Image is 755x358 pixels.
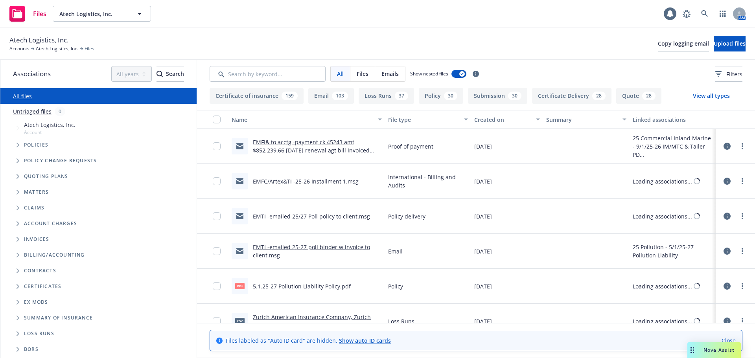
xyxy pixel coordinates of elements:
input: Toggle Row Selected [213,212,221,220]
span: Files labeled as "Auto ID card" are hidden. [226,336,391,345]
span: Account charges [24,221,77,226]
a: EMTI -emailed 25-27 poll binder w invoice to client.msg [253,243,370,259]
button: Certificate of insurance [210,88,304,104]
span: Show nested files [410,70,448,77]
button: SearchSearch [157,66,184,82]
a: Files [6,3,50,25]
a: more [738,316,747,326]
div: Loading associations... [633,177,692,185]
span: Loss Runs [24,331,54,336]
span: All [337,70,344,78]
input: Toggle Row Selected [213,317,221,325]
span: Summary of insurance [24,316,93,320]
input: Toggle Row Selected [213,247,221,255]
button: Nova Assist [687,342,741,358]
span: Certificates [24,284,61,289]
span: Files [85,45,94,52]
div: 30 [444,92,457,100]
span: Associations [13,69,51,79]
span: Nova Assist [703,347,735,353]
button: Created on [471,110,543,129]
a: 5.1.25-27 Pollution Liability Policy.pdf [253,283,351,290]
span: Policy change requests [24,158,97,163]
span: International - Billing and Audits [388,173,468,189]
div: Folder Tree Example [0,247,197,357]
a: Atech Logistics, Inc. [36,45,78,52]
button: Name [228,110,385,129]
span: Files [357,70,368,78]
a: Accounts [9,45,29,52]
div: 37 [395,92,408,100]
span: Upload files [714,40,746,47]
a: Search [697,6,713,22]
button: Email [308,88,354,104]
input: Select all [213,116,221,123]
span: Policy delivery [388,212,425,220]
div: 30 [508,92,521,100]
span: Filters [715,70,742,78]
button: View all types [680,88,742,104]
svg: Search [157,71,163,77]
div: 25 Pollution - 5/1/25-27 Pollution Liability [633,243,713,259]
button: Filters [715,66,742,82]
div: Loading associations... [633,317,692,325]
input: Search by keyword... [210,66,326,82]
a: EMTI -emailed 25/27 Poll policy to client.msg [253,213,370,220]
div: Loading associations... [633,282,692,290]
button: Copy logging email [658,36,709,51]
div: Loading associations... [633,212,692,220]
a: Untriaged files [13,107,52,116]
span: csv [235,318,245,324]
span: Account [24,129,75,136]
button: File type [385,110,471,129]
a: Switch app [715,6,731,22]
a: more [738,281,747,291]
div: 28 [592,92,606,100]
a: Zurich American Insurance Company, Zurich Insurance Group_2021-2025_Atech Logistics, Inc._[DATE] ... [253,313,371,337]
a: more [738,246,747,256]
span: Contracts [24,268,56,273]
div: Drag to move [687,342,697,358]
div: 0 [55,107,65,116]
div: Tree Example [0,119,197,247]
span: Claims [24,206,44,210]
span: Policy [388,282,403,290]
span: Policies [24,143,49,147]
input: Toggle Row Selected [213,177,221,185]
span: Copy logging email [658,40,709,47]
span: [DATE] [474,317,492,325]
span: Proof of payment [388,142,433,151]
span: Ex Mods [24,300,48,305]
div: Linked associations [633,116,713,124]
a: more [738,176,747,186]
span: Email [388,247,403,255]
span: Atech Logistics, Inc. [24,121,75,129]
span: [DATE] [474,212,492,220]
div: Summary [546,116,617,124]
div: 159 [282,92,298,100]
span: Invoices [24,237,50,242]
button: Summary [543,110,629,129]
span: Emails [381,70,399,78]
span: Matters [24,190,49,195]
a: more [738,141,747,151]
a: Close [722,336,736,345]
button: Quote [616,88,661,104]
button: Policy [419,88,463,104]
a: Report a Bug [679,6,694,22]
div: File type [388,116,459,124]
span: [DATE] [474,282,492,290]
div: Created on [474,116,531,124]
button: Loss Runs [359,88,414,104]
span: Loss Runs [388,317,414,325]
a: EMFI& to acctg -payment ck 45243 amt $852,239.66 [DATE] renewal agt bill invoiced total.msg [253,138,370,162]
span: pdf [235,283,245,289]
span: Filters [726,70,742,78]
span: [DATE] [474,142,492,151]
span: Atech Logistics, Inc. [9,35,68,45]
button: Linked associations [630,110,716,129]
a: EMFC/Artex&TI -25-26 Installment 1.msg [253,178,359,185]
button: Submission [468,88,527,104]
button: Certificate Delivery [532,88,611,104]
div: 25 Commercial Inland Marine - 9/1/25-26 IM/MTC & Tailer PD [633,134,713,159]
